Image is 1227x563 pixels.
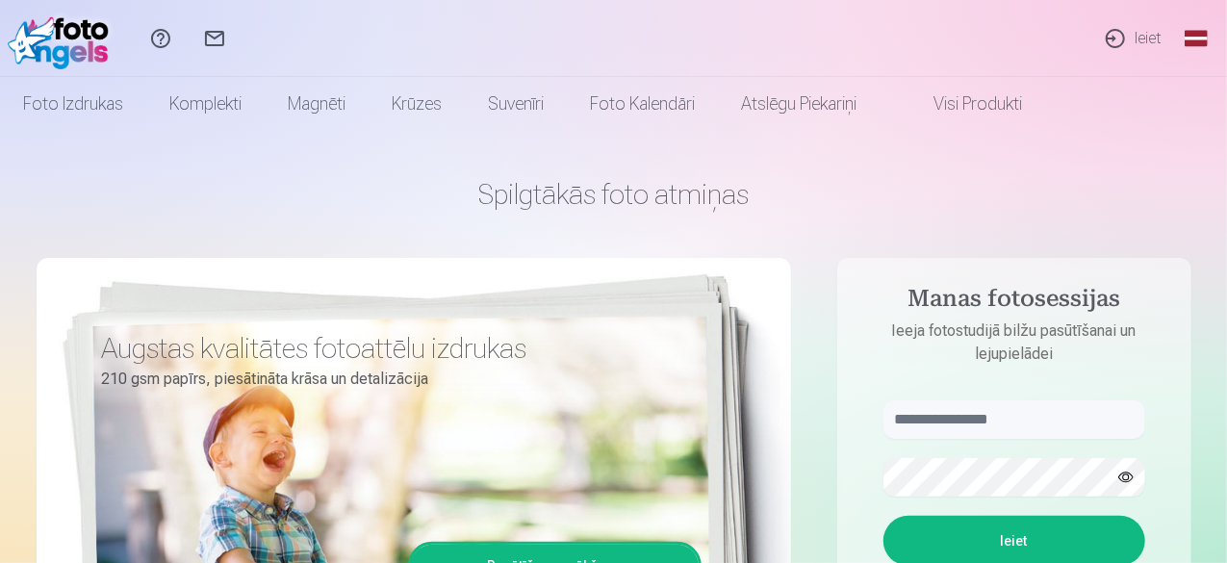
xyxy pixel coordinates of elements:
h3: Augstas kvalitātes fotoattēlu izdrukas [102,331,687,366]
p: Ieeja fotostudijā bilžu pasūtīšanai un lejupielādei [864,320,1164,366]
a: Foto kalendāri [567,77,718,131]
p: 210 gsm papīrs, piesātināta krāsa un detalizācija [102,366,687,393]
h1: Spilgtākās foto atmiņas [37,177,1191,212]
h4: Manas fotosessijas [864,285,1164,320]
img: /fa1 [8,8,118,69]
a: Atslēgu piekariņi [718,77,880,131]
a: Visi produkti [880,77,1045,131]
a: Komplekti [146,77,265,131]
a: Suvenīri [465,77,567,131]
a: Krūzes [369,77,465,131]
a: Magnēti [265,77,369,131]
